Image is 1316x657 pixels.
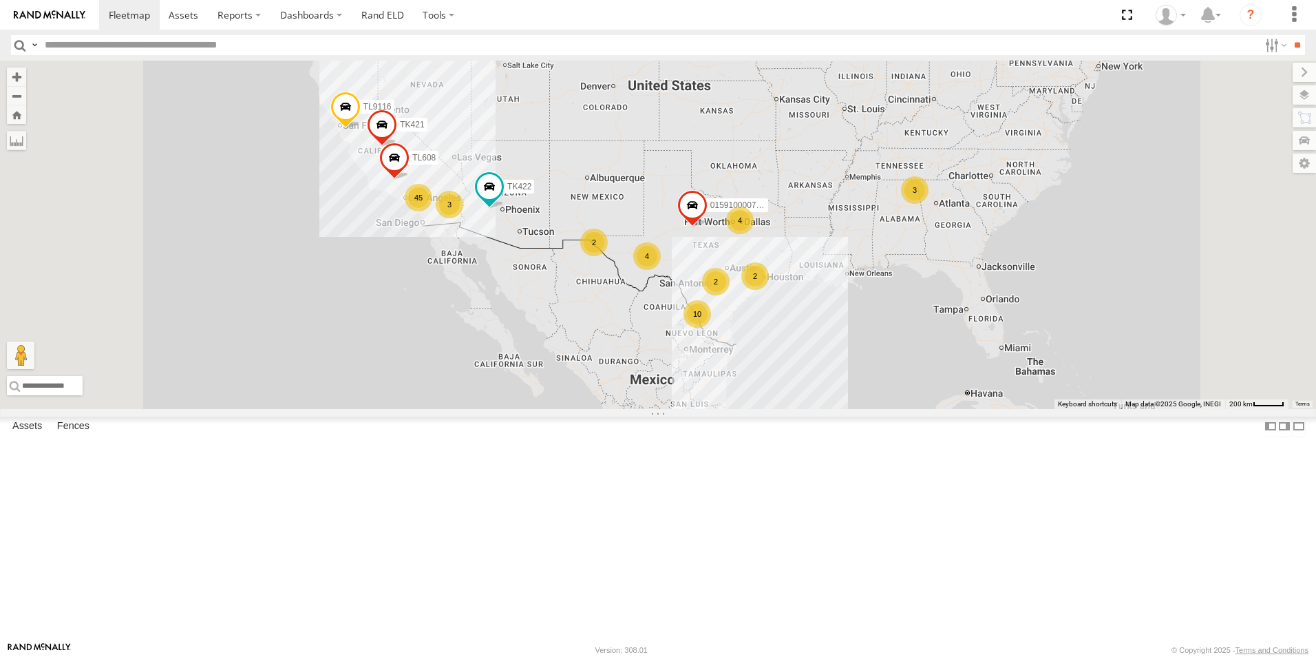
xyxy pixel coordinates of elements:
[8,643,71,657] a: Visit our Website
[710,201,779,211] span: 015910000779481
[726,207,754,234] div: 4
[7,105,26,124] button: Zoom Home
[29,35,40,55] label: Search Query
[1171,646,1308,654] div: © Copyright 2025 -
[6,417,49,436] label: Assets
[50,417,96,436] label: Fences
[400,121,424,130] span: TK421
[901,176,928,204] div: 3
[412,153,436,163] span: TL608
[1277,417,1291,437] label: Dock Summary Table to the Right
[7,342,34,369] button: Drag Pegman onto the map to open Street View
[1240,4,1262,26] i: ?
[741,262,769,290] div: 2
[595,646,648,654] div: Version: 308.01
[7,86,26,105] button: Zoom out
[683,300,711,328] div: 10
[14,10,85,20] img: rand-logo.svg
[702,268,730,295] div: 2
[1260,35,1289,55] label: Search Filter Options
[436,191,463,218] div: 3
[1235,646,1308,654] a: Terms and Conditions
[1295,401,1310,407] a: Terms (opens in new tab)
[1293,154,1316,173] label: Map Settings
[1229,400,1253,408] span: 200 km
[507,182,531,191] span: TK422
[363,103,392,112] span: TL9116
[7,131,26,150] label: Measure
[1264,417,1277,437] label: Dock Summary Table to the Left
[1292,417,1306,437] label: Hide Summary Table
[1151,5,1191,25] div: Daniel Del Muro
[633,242,661,270] div: 4
[405,184,432,211] div: 45
[1225,399,1288,409] button: Map Scale: 200 km per 42 pixels
[580,229,608,256] div: 2
[7,67,26,86] button: Zoom in
[1125,400,1221,408] span: Map data ©2025 Google, INEGI
[1058,399,1117,409] button: Keyboard shortcuts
